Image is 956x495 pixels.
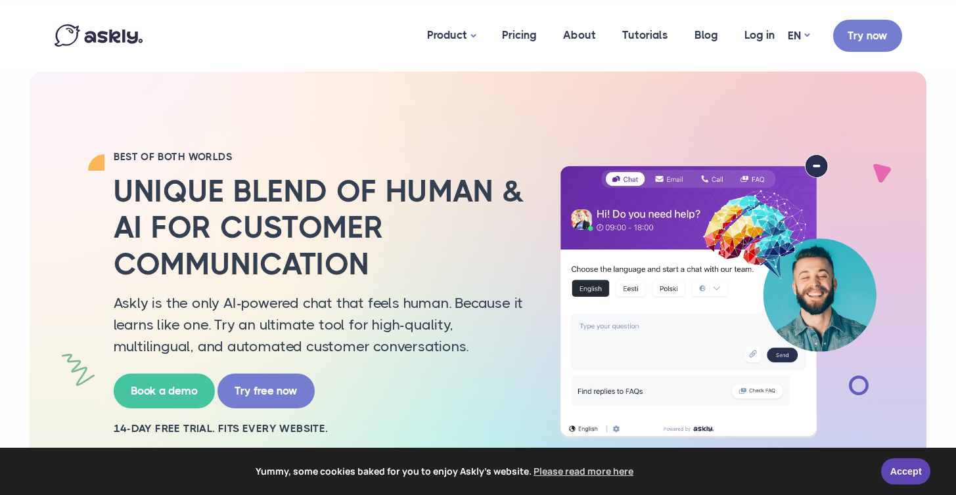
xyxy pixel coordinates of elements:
a: Blog [681,3,731,67]
a: Product [414,3,489,68]
a: EN [788,26,809,45]
h2: Unique blend of human & AI for customer communication [114,173,528,282]
a: Book a demo [114,374,215,408]
a: Accept [881,458,930,484]
span: Yummy, some cookies baked for you to enjoy Askly's website. [19,462,872,481]
a: learn more about cookies [532,462,635,481]
a: Try free now [217,374,315,408]
a: Log in [731,3,788,67]
a: Try now [833,20,902,52]
a: Pricing [489,3,550,67]
img: Askly [55,24,143,47]
p: Askly is the only AI-powered chat that feels human. Because it learns like one. Try an ultimate t... [114,292,528,357]
h2: BEST OF BOTH WORLDS [114,150,528,163]
img: AI multilingual chat [547,154,889,438]
a: Tutorials [609,3,681,67]
a: About [550,3,609,67]
h2: 14-day free trial. Fits every website. [114,421,528,436]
